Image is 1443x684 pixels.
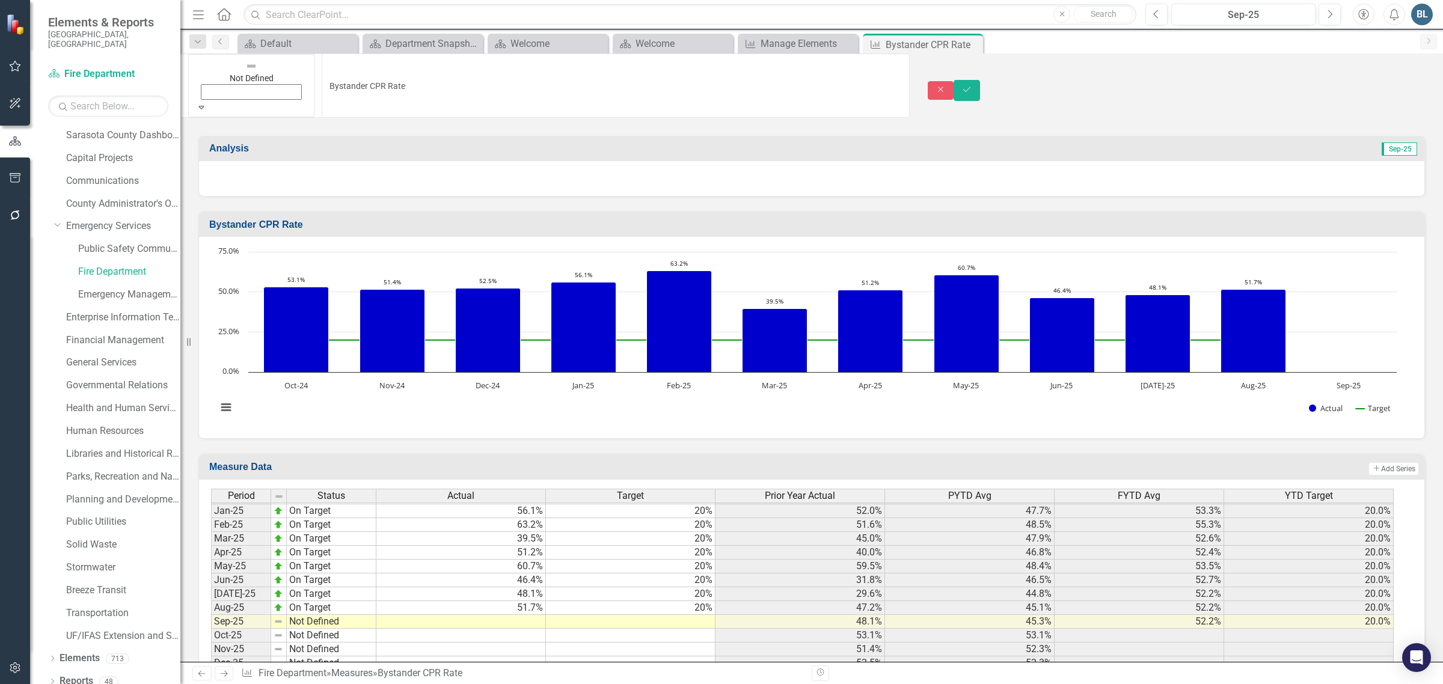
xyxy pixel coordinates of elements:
input: This field is required [322,53,910,118]
text: Apr-25 [859,380,882,391]
button: Show Actual [1309,403,1343,414]
text: Aug-25 [1241,380,1266,391]
span: Actual [447,490,474,501]
td: 52.3% [885,643,1055,656]
td: On Target [287,573,376,587]
text: 63.2% [670,259,688,267]
a: Communications [66,174,180,188]
span: PYTD Avg [948,490,991,501]
td: 20% [546,518,715,532]
td: 20.0% [1224,615,1394,629]
path: Oct-24, 53.1. Actual. [264,287,329,373]
text: May-25 [953,380,979,391]
text: 60.7% [958,263,975,272]
td: 52.3% [885,656,1055,670]
small: [GEOGRAPHIC_DATA], [GEOGRAPHIC_DATA] [48,29,168,49]
span: Status [317,490,345,501]
span: Search [1091,9,1117,19]
td: May-25 [211,560,271,573]
td: 53.1% [885,629,1055,643]
g: Actual, series 1 of 2. Bar series with 12 bars. [264,252,1350,373]
text: [DATE]-25 [1141,380,1175,391]
path: Jul-25, 48.1. Actual. [1126,295,1190,373]
td: Sep-25 [211,615,271,629]
td: 51.6% [715,518,885,532]
text: 75.0% [218,245,239,256]
div: Chart. Highcharts interactive chart. [211,246,1412,426]
button: Add Series [1369,463,1418,475]
text: 39.5% [766,297,783,305]
td: 40.0% [715,546,885,560]
td: 52.2% [1055,615,1224,629]
path: Apr-25, 51.2. Actual. [838,290,903,373]
a: Fire Department [78,265,180,279]
text: 53.1% [287,275,305,284]
td: 29.6% [715,587,885,601]
div: Manage Elements [761,36,855,51]
td: 52.6% [1055,532,1224,546]
div: 713 [106,653,129,664]
text: 25.0% [218,326,239,337]
text: 0.0% [222,365,239,376]
a: Emergency Management [78,288,180,302]
img: zOikAAAAAElFTkSuQmCC [274,548,283,557]
span: YTD Target [1285,490,1333,501]
h3: Analysis [209,143,837,154]
td: 20.0% [1224,518,1394,532]
td: 20.0% [1224,560,1394,573]
td: 51.4% [715,643,885,656]
td: 45.0% [715,532,885,546]
a: Health and Human Services [66,402,180,415]
td: 20% [546,587,715,601]
td: 20% [546,601,715,615]
a: Public Safety Communication [78,242,180,256]
img: 8DAGhfEEPCf229AAAAAElFTkSuQmCC [274,631,283,640]
a: Fire Department [259,667,326,679]
path: May-25, 60.7. Actual. [934,275,999,373]
text: 51.2% [862,278,879,287]
path: Jan-25, 56.1. Actual. [551,282,616,373]
div: Welcome [510,36,605,51]
td: Jan-25 [211,504,271,518]
svg: Interactive chart [211,246,1403,426]
a: Department Snapshot [366,36,480,51]
img: 8DAGhfEEPCf229AAAAAElFTkSuQmCC [274,644,283,654]
td: 45.1% [885,601,1055,615]
td: 46.4% [376,573,546,587]
text: 51.7% [1245,278,1262,286]
a: Financial Management [66,334,180,347]
text: 51.4% [384,278,401,286]
img: ClearPoint Strategy [6,13,28,35]
td: 48.5% [885,518,1055,532]
td: 48.1% [715,615,885,629]
a: Measures [331,667,373,679]
td: 52.0% [715,504,885,518]
a: UF/IFAS Extension and Sustainability [66,629,180,643]
path: Nov-24, 51.4. Actual. [360,290,425,373]
td: 60.7% [376,560,546,573]
img: 8DAGhfEEPCf229AAAAAElFTkSuQmCC [274,617,283,626]
td: 47.9% [885,532,1055,546]
a: Public Utilities [66,515,180,529]
a: Solid Waste [66,538,180,552]
div: Not Defined [202,72,301,84]
td: Not Defined [287,615,376,629]
img: 8DAGhfEEPCf229AAAAAElFTkSuQmCC [274,658,283,668]
text: Sep-25 [1337,380,1361,391]
path: Mar-25, 39.5. Actual. [743,309,807,373]
a: Libraries and Historical Resources [66,447,180,461]
td: 20.0% [1224,504,1394,518]
span: Prior Year Actual [765,490,835,501]
td: 47.7% [885,504,1055,518]
span: Period [228,490,255,501]
a: Parks, Recreation and Natural Resources [66,470,180,484]
button: Sep-25 [1171,4,1316,25]
a: Sarasota County Dashboard [66,129,180,142]
td: On Target [287,518,376,532]
text: 56.1% [575,270,592,279]
a: Enterprise Information Technology [66,311,180,325]
td: Not Defined [287,656,376,670]
td: 20.0% [1224,587,1394,601]
input: Search Below... [48,96,168,117]
text: Jun-25 [1049,380,1073,391]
